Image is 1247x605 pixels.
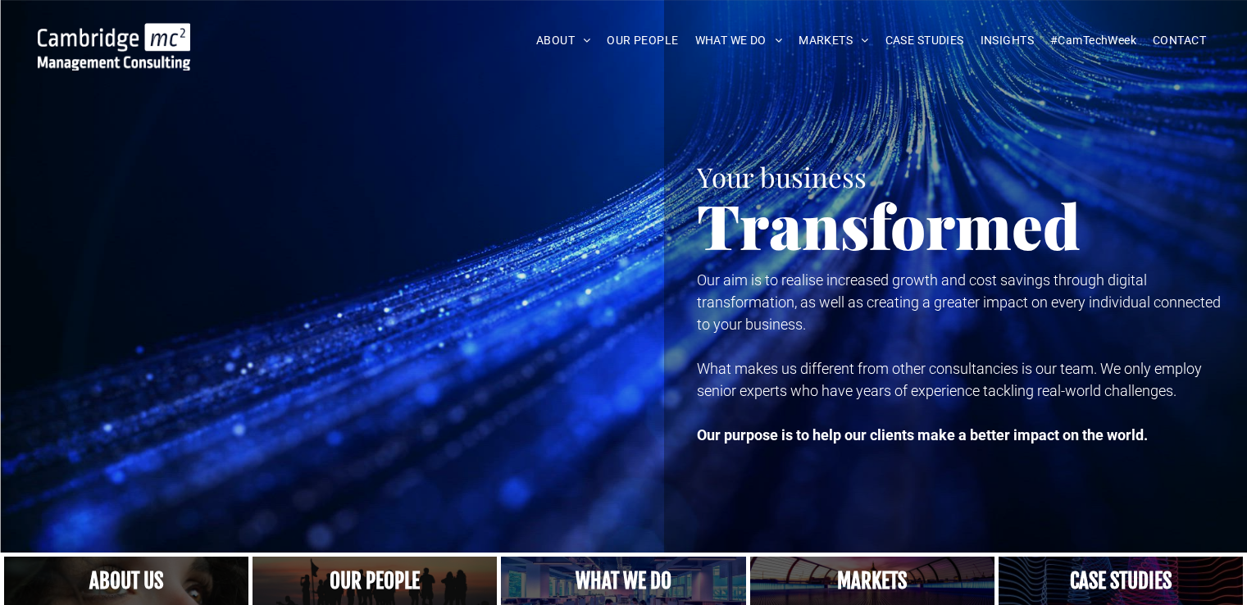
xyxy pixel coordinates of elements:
a: INSIGHTS [972,28,1042,53]
a: MARKETS [790,28,876,53]
a: OUR PEOPLE [598,28,686,53]
a: CASE STUDIES [877,28,972,53]
a: WHAT WE DO [687,28,791,53]
a: CONTACT [1145,28,1214,53]
a: ABOUT [528,28,599,53]
span: What makes us different from other consultancies is our team. We only employ senior experts who h... [697,360,1202,399]
a: Your Business Transformed | Cambridge Management Consulting [38,25,190,43]
span: Our aim is to realise increased growth and cost savings through digital transformation, as well a... [697,271,1221,333]
span: Transformed [697,184,1081,266]
img: Cambridge MC Logo, digital transformation [38,23,190,71]
span: Your business [697,158,867,194]
a: #CamTechWeek [1042,28,1145,53]
strong: Our purpose is to help our clients make a better impact on the world. [697,426,1148,444]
